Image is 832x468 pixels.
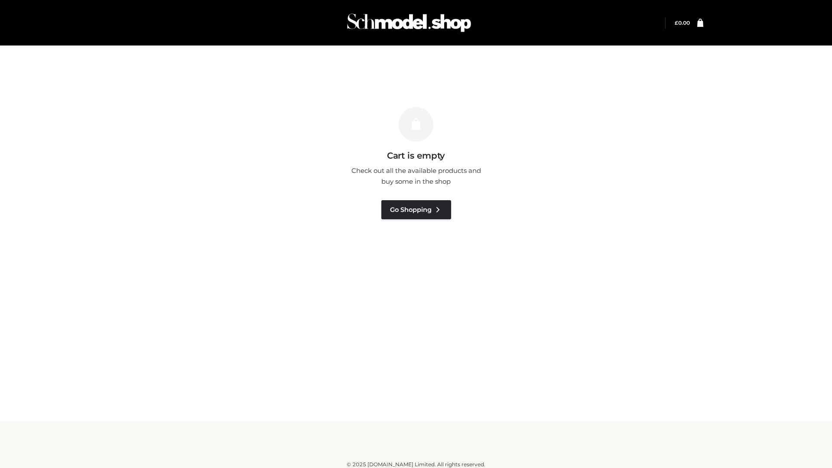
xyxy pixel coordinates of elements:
[675,19,690,26] bdi: 0.00
[675,19,678,26] span: £
[344,6,474,40] img: Schmodel Admin 964
[381,200,451,219] a: Go Shopping
[148,150,684,161] h3: Cart is empty
[675,19,690,26] a: £0.00
[347,165,485,187] p: Check out all the available products and buy some in the shop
